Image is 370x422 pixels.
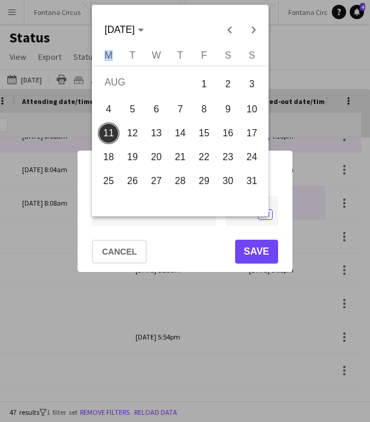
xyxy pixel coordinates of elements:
[146,170,167,192] span: 27
[241,72,263,96] span: 3
[97,97,121,121] button: 04-08-2025
[218,18,242,42] button: Previous month
[193,123,215,144] span: 15
[168,97,192,121] button: 07-08-2025
[216,121,240,145] button: 16-08-2025
[240,145,264,169] button: 24-08-2025
[168,145,192,169] button: 21-08-2025
[216,71,240,97] button: 02-08-2025
[217,99,239,120] span: 9
[169,146,191,168] span: 21
[146,123,167,144] span: 13
[98,99,119,120] span: 4
[193,99,215,120] span: 8
[121,97,144,121] button: 05-08-2025
[97,145,121,169] button: 18-08-2025
[129,50,135,60] span: T
[98,123,119,144] span: 11
[192,71,216,97] button: 01-08-2025
[122,123,143,144] span: 12
[104,50,112,60] span: M
[201,50,207,60] span: F
[122,170,143,192] span: 26
[168,121,192,145] button: 14-08-2025
[217,123,239,144] span: 16
[241,146,263,168] span: 24
[146,146,167,168] span: 20
[169,170,191,192] span: 28
[144,145,168,169] button: 20-08-2025
[217,170,239,192] span: 30
[240,97,264,121] button: 10-08-2025
[98,170,119,192] span: 25
[240,121,264,145] button: 17-08-2025
[97,121,121,145] button: 11-08-2025
[193,170,215,192] span: 29
[104,25,134,35] span: [DATE]
[144,169,168,193] button: 27-08-2025
[97,71,192,97] td: AUG
[122,99,143,120] span: 5
[122,146,143,168] span: 19
[169,123,191,144] span: 14
[217,146,239,168] span: 23
[152,50,161,60] span: W
[241,170,263,192] span: 31
[216,97,240,121] button: 09-08-2025
[177,50,183,60] span: T
[192,145,216,169] button: 22-08-2025
[216,169,240,193] button: 30-08-2025
[144,121,168,145] button: 13-08-2025
[146,99,167,120] span: 6
[169,99,191,120] span: 7
[192,169,216,193] button: 29-08-2025
[240,169,264,193] button: 31-08-2025
[192,97,216,121] button: 08-08-2025
[193,72,215,96] span: 1
[121,169,144,193] button: 26-08-2025
[121,121,144,145] button: 12-08-2025
[192,121,216,145] button: 15-08-2025
[217,72,239,96] span: 2
[225,50,232,60] span: S
[97,169,121,193] button: 25-08-2025
[193,146,215,168] span: 22
[241,99,263,120] span: 10
[242,18,266,42] button: Next month
[144,97,168,121] button: 06-08-2025
[241,123,263,144] span: 17
[249,50,255,60] span: S
[216,145,240,169] button: 23-08-2025
[100,19,148,41] button: Choose month and year
[168,169,192,193] button: 28-08-2025
[98,146,119,168] span: 18
[240,71,264,97] button: 03-08-2025
[121,145,144,169] button: 19-08-2025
